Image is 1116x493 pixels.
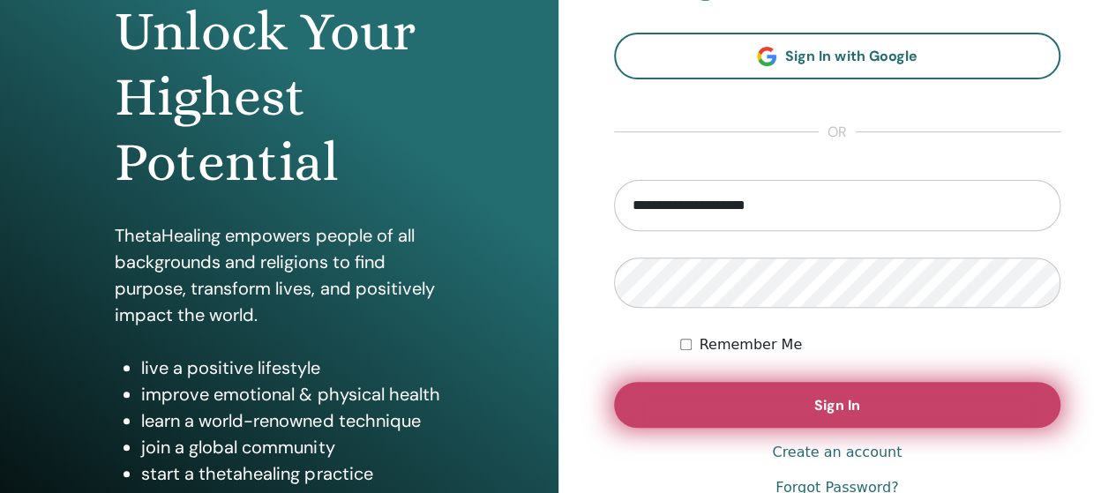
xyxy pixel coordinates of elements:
span: or [819,122,856,143]
span: Sign In with Google [785,47,917,65]
span: Sign In [814,396,860,415]
button: Sign In [614,382,1061,428]
li: learn a world-renowned technique [141,407,443,434]
li: start a thetahealing practice [141,460,443,487]
a: Sign In with Google [614,33,1061,79]
label: Remember Me [699,334,802,355]
div: Keep me authenticated indefinitely or until I manually logout [680,334,1060,355]
p: ThetaHealing empowers people of all backgrounds and religions to find purpose, transform lives, a... [115,222,443,328]
li: live a positive lifestyle [141,355,443,381]
li: improve emotional & physical health [141,381,443,407]
a: Create an account [772,442,902,463]
li: join a global community [141,434,443,460]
